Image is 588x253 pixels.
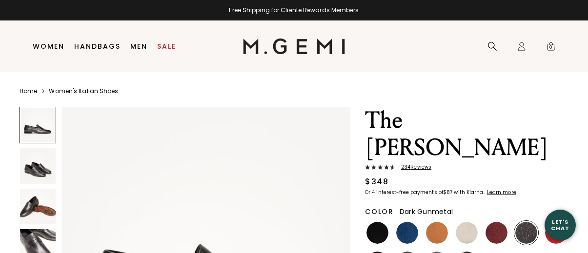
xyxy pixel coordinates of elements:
[426,222,448,244] img: Luggage
[546,43,556,53] span: 0
[157,42,176,50] a: Sale
[20,148,56,183] img: The Sacca Donna
[545,219,576,231] div: Let's Chat
[487,189,516,196] klarna-placement-style-cta: Learn more
[396,222,418,244] img: Navy
[20,87,37,95] a: Home
[486,190,516,195] a: Learn more
[366,222,388,244] img: Black
[443,189,452,196] klarna-placement-style-amount: $87
[365,189,443,196] klarna-placement-style-body: Or 4 interest-free payments of
[395,164,431,170] span: 234 Review s
[400,207,453,216] span: Dark Gunmetal
[454,189,486,196] klarna-placement-style-body: with Klarna
[456,222,478,244] img: Light Oatmeal
[49,87,118,95] a: Women's Italian Shoes
[486,222,507,244] img: Burgundy
[33,42,64,50] a: Women
[130,42,147,50] a: Men
[365,208,394,215] h2: Color
[365,176,388,188] div: $348
[74,42,121,50] a: Handbags
[365,164,568,172] a: 234Reviews
[20,189,56,224] img: The Sacca Donna
[365,107,568,161] h1: The [PERSON_NAME]
[515,222,537,244] img: Dark Gunmetal
[243,39,345,54] img: M.Gemi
